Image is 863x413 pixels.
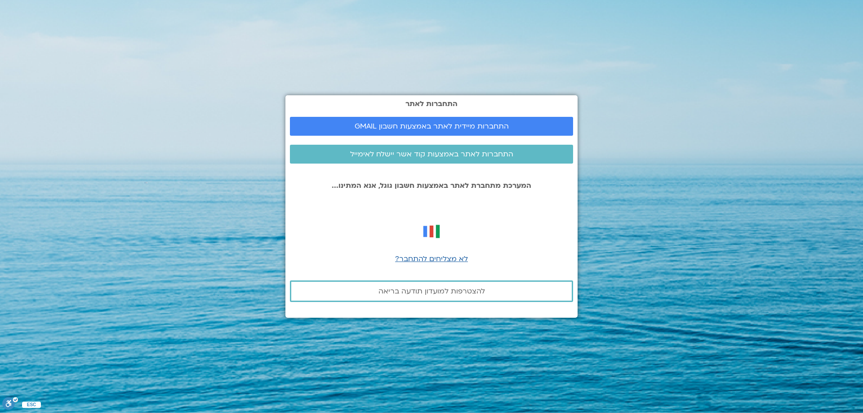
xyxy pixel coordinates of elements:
[290,145,573,164] a: התחברות לאתר באמצעות קוד אשר יישלח לאימייל
[290,117,573,136] a: התחברות מיידית לאתר באמצעות חשבון GMAIL
[290,280,573,302] a: להצטרפות למועדון תודעה בריאה
[378,287,485,295] span: להצטרפות למועדון תודעה בריאה
[290,100,573,108] h2: התחברות לאתר
[395,254,468,264] a: לא מצליחים להתחבר?
[290,182,573,190] p: המערכת מתחברת לאתר באמצעות חשבון גוגל, אנא המתינו...
[355,122,509,130] span: התחברות מיידית לאתר באמצעות חשבון GMAIL
[350,150,513,158] span: התחברות לאתר באמצעות קוד אשר יישלח לאימייל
